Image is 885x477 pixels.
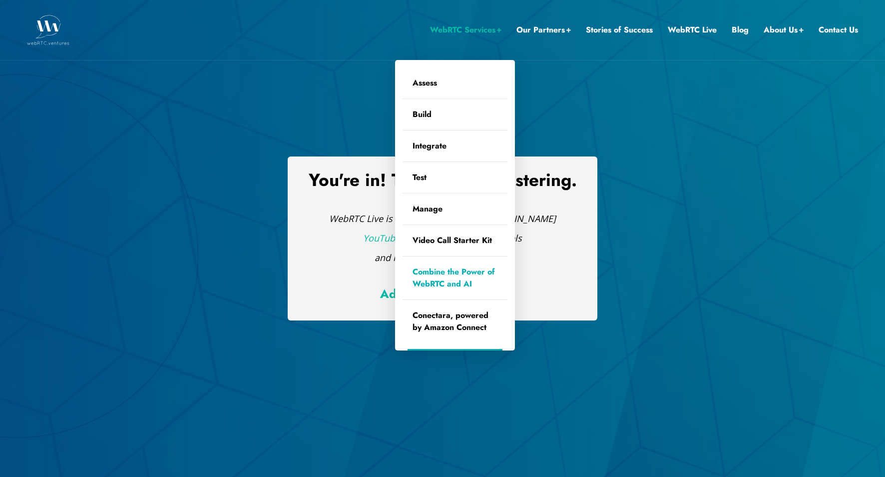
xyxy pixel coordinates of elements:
a: Build [403,99,507,130]
a: Conectara, powered by Amazon Connect [403,300,507,343]
a: Combine the Power of WebRTC and AI [403,256,507,299]
a: Video Call Starter Kit [403,225,507,256]
em: WebRTC Live is streamed live on the [DOMAIN_NAME] [329,212,556,224]
a: Stories of Success [586,23,653,36]
a: Our Partners [516,23,571,36]
a: Assess [403,67,507,98]
a: YouTube [363,232,400,244]
a: About Us [764,23,804,36]
a: WebRTC Live [668,23,717,36]
h1: You're in! Thanks for registering. [303,171,582,189]
a: WebRTC Services [430,23,501,36]
em: , and channels [363,232,522,244]
a: Manage [403,193,507,224]
a: Blog [732,23,749,36]
a: Integrate [403,130,507,161]
a: Contact Us [819,23,858,36]
img: WebRTC.ventures [27,15,69,45]
a: Add event to calendar [380,285,505,302]
a: Test [403,162,507,193]
em: and recorded for future viewing. [375,251,510,263]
